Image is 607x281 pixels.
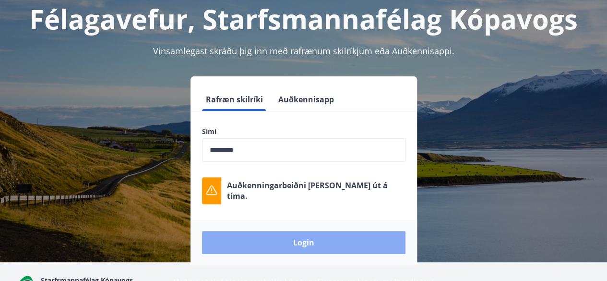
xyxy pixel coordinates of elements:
[227,180,405,201] p: Auðkenningarbeiðni [PERSON_NAME] út á tíma.
[202,231,405,254] button: Login
[153,45,454,57] span: Vinsamlegast skráðu þig inn með rafrænum skilríkjum eða Auðkennisappi.
[274,88,338,111] button: Auðkennisapp
[202,127,405,136] label: Sími
[202,88,267,111] button: Rafræn skilríki
[12,0,595,37] h1: Félagavefur, Starfsmannafélag Kópavogs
